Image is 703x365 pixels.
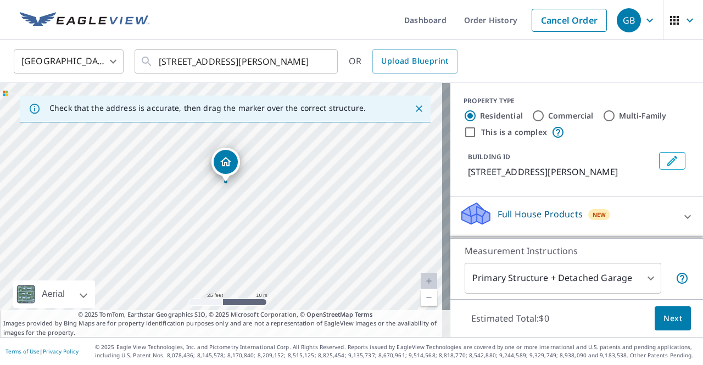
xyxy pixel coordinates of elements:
[481,127,547,138] label: This is a complex
[498,207,583,221] p: Full House Products
[211,148,240,182] div: Dropped pin, building 1, Residential property, 625 Simmons Rd Double Oak, TX 75077
[20,12,149,29] img: EV Logo
[459,201,694,232] div: Full House ProductsNew
[13,280,95,308] div: Aerial
[619,110,667,121] label: Multi-Family
[659,152,685,170] button: Edit building 1
[95,343,698,360] p: © 2025 Eagle View Technologies, Inc. and Pictometry International Corp. All Rights Reserved. Repo...
[480,110,523,121] label: Residential
[548,110,594,121] label: Commercial
[462,306,558,330] p: Estimated Total: $0
[372,49,457,74] a: Upload Blueprint
[412,102,426,116] button: Close
[421,289,437,306] a: Current Level 20, Zoom Out
[159,46,315,77] input: Search by address or latitude-longitude
[465,244,689,257] p: Measurement Instructions
[468,165,655,178] p: [STREET_ADDRESS][PERSON_NAME]
[78,310,373,319] span: © 2025 TomTom, Earthstar Geographics SIO, © 2025 Microsoft Corporation, ©
[421,273,437,289] a: Current Level 20, Zoom In Disabled
[468,152,510,161] p: BUILDING ID
[38,280,68,308] div: Aerial
[306,310,353,318] a: OpenStreetMap
[617,8,641,32] div: GB
[593,210,606,219] span: New
[663,312,682,325] span: Next
[355,310,373,318] a: Terms
[464,96,690,106] div: PROPERTY TYPE
[49,103,366,113] p: Check that the address is accurate, then drag the marker over the correct structure.
[5,347,40,355] a: Terms of Use
[465,263,661,294] div: Primary Structure + Detached Garage
[5,348,79,355] p: |
[349,49,457,74] div: OR
[381,54,448,68] span: Upload Blueprint
[676,272,689,285] span: Your report will include the primary structure and a detached garage if one exists.
[14,46,124,77] div: [GEOGRAPHIC_DATA]
[43,347,79,355] a: Privacy Policy
[655,306,691,331] button: Next
[532,9,607,32] a: Cancel Order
